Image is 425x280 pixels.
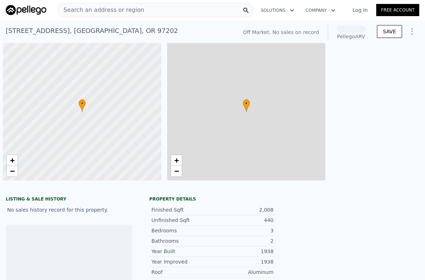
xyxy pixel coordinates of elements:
div: Off Market. No sales on record [243,29,319,36]
div: • [243,99,250,112]
div: Finished Sqft [151,206,212,213]
div: Unfinished Sqft [151,217,212,224]
div: • [79,99,86,112]
button: Solutions [255,4,300,17]
div: Pellego ARV [337,33,365,40]
a: Zoom in [171,155,182,166]
button: SAVE [377,25,402,38]
a: Zoom out [171,166,182,177]
span: − [174,166,179,175]
span: Search an address or region [58,6,144,14]
div: 2,008 [212,206,273,213]
div: Aluminum [212,269,273,276]
div: 1938 [212,248,273,255]
button: Company [300,4,341,17]
span: + [174,156,179,165]
div: LISTING & SALE HISTORY [6,196,132,203]
div: 1938 [212,258,273,265]
a: Log In [344,6,376,14]
div: 3 [212,227,273,234]
span: • [79,100,86,107]
a: Zoom in [7,155,18,166]
div: Bathrooms [151,237,212,245]
div: Bedrooms [151,227,212,234]
span: + [10,156,15,165]
div: Year Built [151,248,212,255]
div: Property details [149,196,275,202]
div: No sales history record for this property. [6,203,132,216]
div: Roof [151,269,212,276]
a: Free Account [376,4,419,16]
span: − [10,166,15,175]
div: Year Improved [151,258,212,265]
img: Pellego [6,5,46,15]
button: Show Options [405,24,419,39]
div: [STREET_ADDRESS] , [GEOGRAPHIC_DATA] , OR 97202 [6,26,178,36]
div: 2 [212,237,273,245]
a: Zoom out [7,166,18,177]
span: • [243,100,250,107]
div: 440 [212,217,273,224]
